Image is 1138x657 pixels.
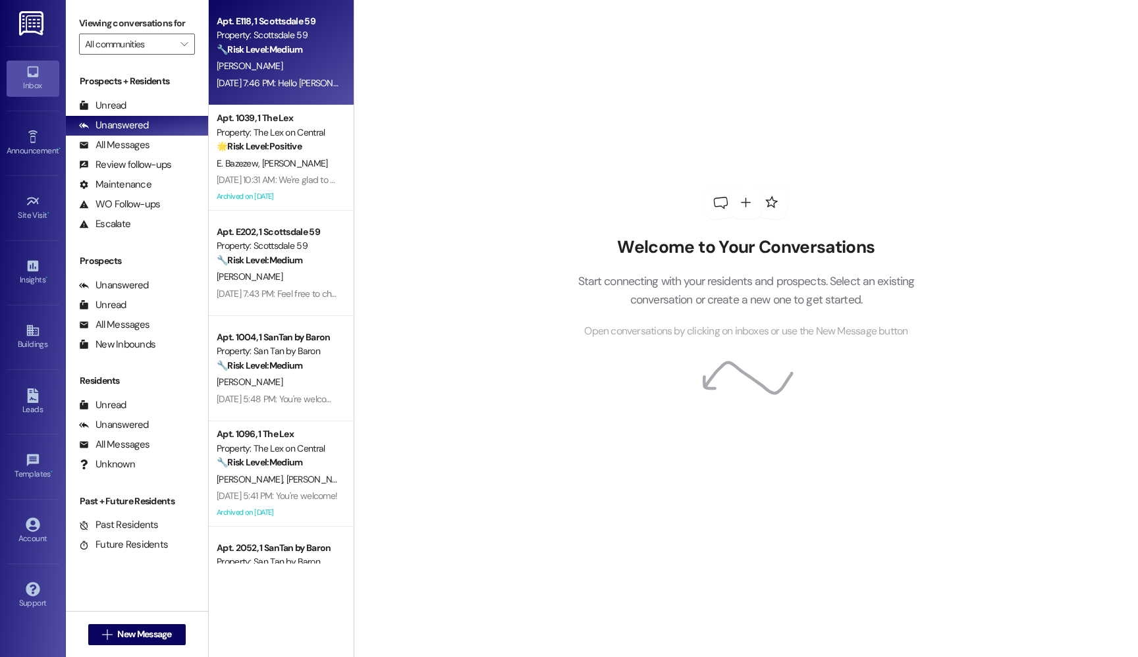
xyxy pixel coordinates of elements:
div: Past + Future Residents [66,494,208,508]
i:  [180,39,188,49]
div: Archived on [DATE] [215,504,340,521]
div: Maintenance [79,178,151,192]
strong: 🌟 Risk Level: Positive [217,140,302,152]
a: Support [7,578,59,614]
img: ResiDesk Logo [19,11,46,36]
div: Apt. E202, 1 Scottsdale 59 [217,225,339,239]
span: • [59,144,61,153]
strong: 🔧 Risk Level: Medium [217,43,302,55]
a: Templates • [7,449,59,485]
span: • [51,467,53,477]
div: Apt. E118, 1 Scottsdale 59 [217,14,339,28]
div: New Inbounds [79,338,155,352]
a: Leads [7,384,59,420]
div: Unread [79,398,126,412]
strong: 🔧 Risk Level: Medium [217,254,302,266]
label: Viewing conversations for [79,13,195,34]
div: All Messages [79,138,149,152]
strong: 🔧 Risk Level: Medium [217,456,302,468]
div: [DATE] 7:43 PM: Feel free to check when you can and let me know if further assistance is required... [217,288,674,300]
span: [PERSON_NAME] [217,473,286,485]
div: WO Follow-ups [79,197,160,211]
div: Archived on [DATE] [215,188,340,205]
div: [DATE] 5:48 PM: You're welcome! [217,393,340,405]
div: [DATE] 5:41 PM: You're welcome! [217,490,337,502]
div: Apt. 1039, 1 The Lex [217,111,339,125]
div: Property: San Tan by Baron [217,555,339,569]
div: All Messages [79,318,149,332]
span: [PERSON_NAME] [217,376,283,388]
span: E. Bazezew [217,157,262,169]
a: Site Visit • [7,190,59,226]
input: All communities [85,34,174,55]
span: • [45,273,47,282]
div: Apt. 2052, 1 SanTan by Baron [217,541,339,555]
div: Prospects + Residents [66,74,208,88]
span: [PERSON_NAME] [217,271,283,282]
p: Start connecting with your residents and prospects. Select an existing conversation or create a n... [558,272,935,309]
div: Past Residents [79,518,159,532]
div: Apt. 1096, 1 The Lex [217,427,339,441]
button: New Message [88,624,186,645]
span: [PERSON_NAME] [217,60,283,72]
div: Unanswered [79,278,149,292]
span: [PERSON_NAME] [261,157,327,169]
div: Unknown [79,458,135,471]
div: Review follow-ups [79,158,171,172]
a: Insights • [7,255,59,290]
span: New Message [117,627,171,641]
a: Inbox [7,61,59,96]
div: Property: Scottsdale 59 [217,28,339,42]
div: Unanswered [79,118,149,132]
div: All Messages [79,438,149,452]
span: [PERSON_NAME] [286,473,352,485]
a: Buildings [7,319,59,355]
div: Unanswered [79,418,149,432]
div: Property: San Tan by Baron [217,344,339,358]
div: Unread [79,99,126,113]
div: Future Residents [79,538,168,552]
a: Account [7,513,59,549]
div: Residents [66,374,208,388]
span: Open conversations by clicking on inboxes or use the New Message button [584,323,908,340]
div: Property: The Lex on Central [217,442,339,456]
div: Property: Scottsdale 59 [217,239,339,253]
h2: Welcome to Your Conversations [558,237,935,258]
div: Apt. 1004, 1 SanTan by Baron [217,330,339,344]
div: Unread [79,298,126,312]
div: Prospects [66,254,208,268]
span: • [47,209,49,218]
div: Property: The Lex on Central [217,126,339,140]
strong: 🔧 Risk Level: Medium [217,359,302,371]
i:  [102,629,112,640]
div: Escalate [79,217,130,231]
